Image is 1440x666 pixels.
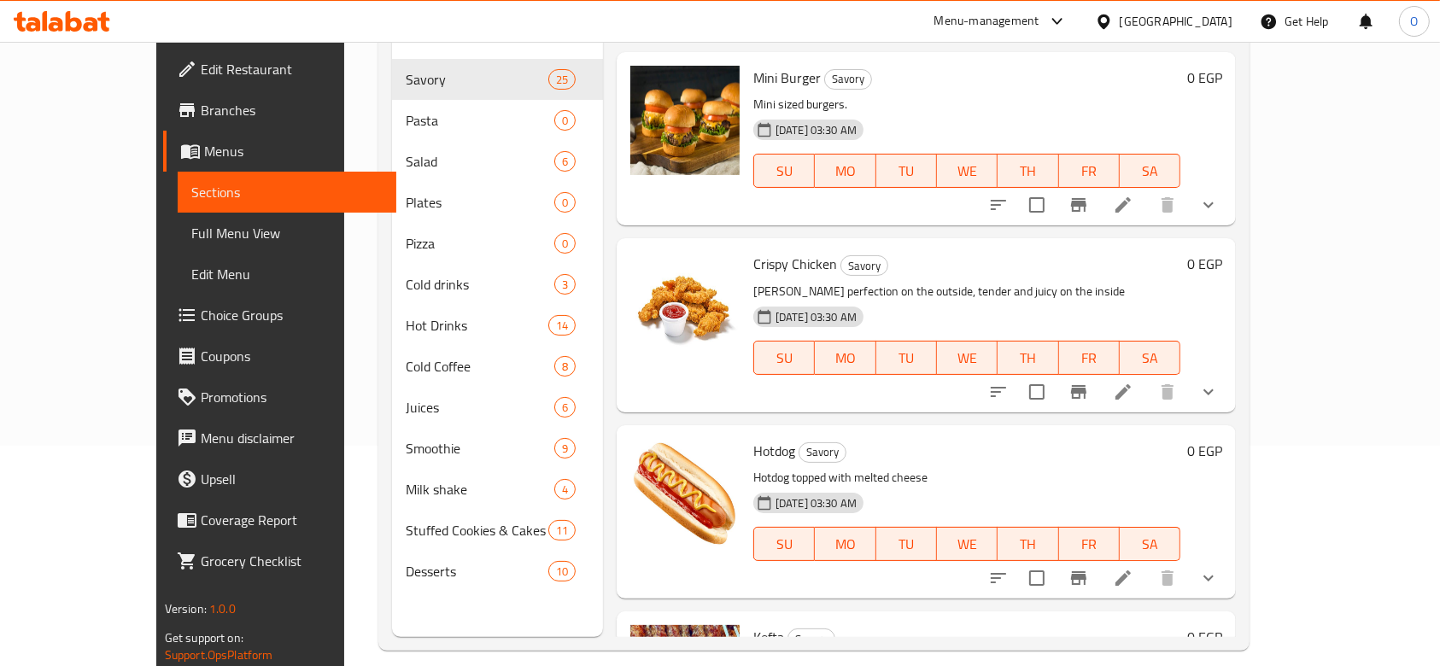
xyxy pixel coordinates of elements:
button: WE [937,154,998,188]
span: MO [822,532,869,557]
span: Pizza [406,233,554,254]
span: SA [1127,159,1174,184]
div: Smoothie9 [392,428,603,469]
span: Upsell [201,469,383,489]
span: Desserts [406,561,548,581]
div: Savory [787,628,835,649]
button: delete [1147,558,1188,599]
div: Savory [799,442,846,463]
a: Sections [178,172,397,213]
a: Branches [163,90,397,131]
span: TU [883,532,930,557]
div: Pasta [406,110,554,131]
button: TU [876,341,937,375]
button: show more [1188,558,1229,599]
a: Choice Groups [163,295,397,336]
div: Milk shake4 [392,469,603,510]
h6: 0 EGP [1187,252,1222,276]
span: Version: [165,598,207,620]
div: items [548,561,576,581]
a: Coverage Report [163,499,397,540]
span: FR [1066,346,1113,371]
span: SU [761,532,808,557]
span: Cold Coffee [406,356,554,377]
span: Edit Menu [191,264,383,284]
div: Salad [406,151,554,172]
span: FR [1066,159,1113,184]
button: SA [1120,154,1180,188]
img: Mini Burger [630,66,740,175]
span: [DATE] 03:30 AM [769,495,863,511]
span: Coupons [201,346,383,366]
a: Grocery Checklist [163,540,397,581]
a: Menu disclaimer [163,418,397,459]
span: Crispy Chicken [753,251,837,277]
div: Juices6 [392,387,603,428]
span: Sections [191,182,383,202]
div: Savory [406,69,548,90]
button: MO [815,527,875,561]
span: Juices [406,397,554,418]
button: WE [937,527,998,561]
div: Smoothie [406,438,554,459]
span: Edit Restaurant [201,59,383,79]
span: SA [1127,346,1174,371]
div: Savory25 [392,59,603,100]
a: Edit Menu [178,254,397,295]
span: Menus [204,141,383,161]
div: Plates0 [392,182,603,223]
button: SU [753,341,815,375]
span: [DATE] 03:30 AM [769,122,863,138]
button: FR [1059,527,1120,561]
svg: Show Choices [1198,382,1219,402]
span: 0 [555,236,575,252]
h6: 0 EGP [1187,439,1222,463]
span: TU [883,346,930,371]
span: Hot Drinks [406,315,548,336]
button: SA [1120,341,1180,375]
button: FR [1059,154,1120,188]
div: Savory [824,69,872,90]
span: TH [1004,532,1051,557]
a: Menus [163,131,397,172]
div: items [554,192,576,213]
button: delete [1147,371,1188,412]
span: Branches [201,100,383,120]
a: Edit Restaurant [163,49,397,90]
span: Milk shake [406,479,554,499]
span: Full Menu View [191,223,383,243]
span: Cold drinks [406,274,554,295]
span: Plates [406,192,554,213]
span: Menu disclaimer [201,428,383,448]
div: items [548,315,576,336]
div: Savory [840,255,888,276]
button: WE [937,341,998,375]
button: TH [998,154,1058,188]
button: MO [815,154,875,188]
span: SA [1127,532,1174,557]
h6: 0 EGP [1187,66,1222,90]
span: 10 [549,564,575,580]
button: Branch-specific-item [1058,184,1099,225]
span: 8 [555,359,575,375]
button: SA [1120,527,1180,561]
button: show more [1188,184,1229,225]
div: Desserts10 [392,551,603,592]
div: Cold Coffee8 [392,346,603,387]
div: items [554,356,576,377]
div: Menu-management [934,11,1039,32]
span: Promotions [201,387,383,407]
button: show more [1188,371,1229,412]
p: Mini sized burgers. [753,94,1180,115]
button: TU [876,527,937,561]
span: 1.0.0 [209,598,236,620]
div: Pasta0 [392,100,603,141]
button: Branch-specific-item [1058,558,1099,599]
span: Choice Groups [201,305,383,325]
a: Promotions [163,377,397,418]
